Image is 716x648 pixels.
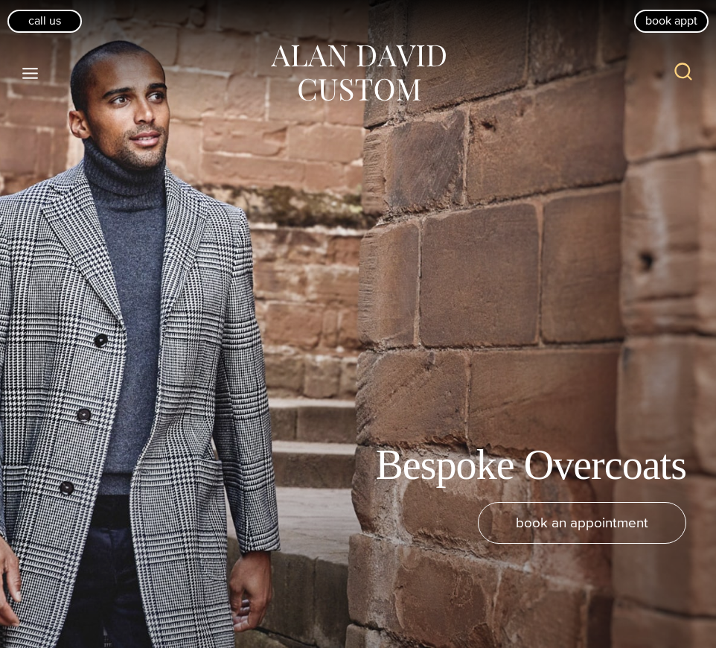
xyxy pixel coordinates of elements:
span: book an appointment [516,512,648,533]
h1: Bespoke Overcoats [375,440,686,490]
button: View Search Form [665,55,701,91]
a: book appt [634,10,709,32]
img: Alan David Custom [269,40,447,107]
button: Open menu [15,60,46,86]
a: book an appointment [478,502,686,544]
a: Call Us [7,10,82,32]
